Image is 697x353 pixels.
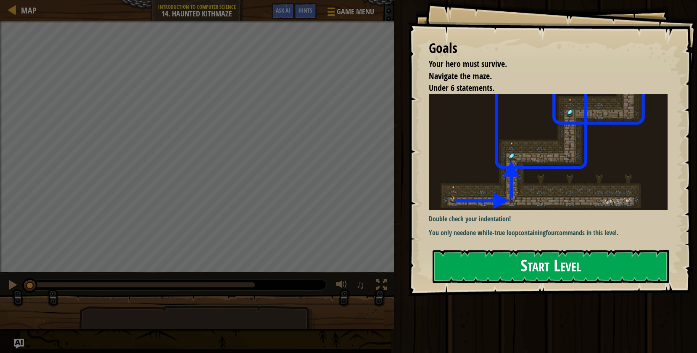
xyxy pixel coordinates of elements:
button: Adjust volume [333,277,350,295]
div: Goals [429,39,668,58]
li: Your hero must survive. [418,58,665,70]
strong: four [546,228,557,237]
a: Map [17,5,37,16]
button: Game Menu [321,3,379,23]
button: Ask AI [14,339,24,349]
span: Navigate the maze. [429,70,492,82]
button: Ask AI [272,3,294,19]
strong: one [466,228,476,237]
li: Under 6 statements. [418,82,665,94]
img: Haunted kithmaze [429,94,668,210]
span: ♫ [356,279,364,291]
span: Map [21,5,37,16]
p: Double check your indentation! [429,214,668,224]
span: Ask AI [276,6,290,14]
span: Hints [298,6,312,14]
li: Navigate the maze. [418,70,665,82]
button: Ctrl + P: Pause [4,277,21,295]
button: Start Level [433,250,669,283]
span: Under 6 statements. [429,82,494,93]
p: You only need containing commands in this level. [429,228,668,238]
button: Toggle fullscreen [373,277,390,295]
span: Your hero must survive. [429,58,507,69]
span: Game Menu [337,6,374,17]
strong: while-true loop [478,228,518,237]
button: ♫ [354,277,369,295]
